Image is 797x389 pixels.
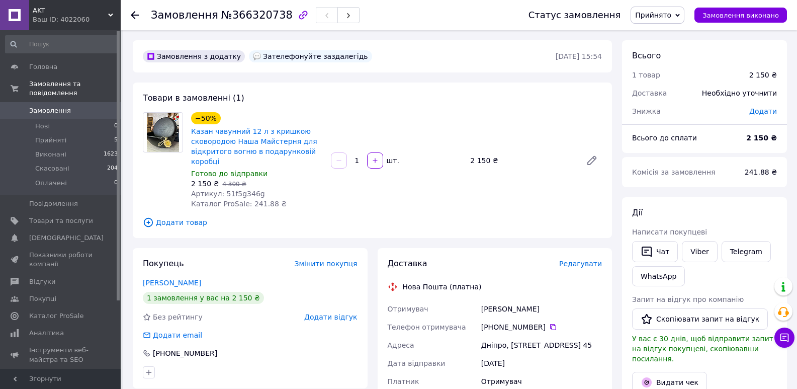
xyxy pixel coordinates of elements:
[33,15,121,24] div: Ваш ID: 4022060
[152,330,203,340] div: Додати email
[29,216,93,225] span: Товари та послуги
[222,181,246,188] span: 4 300 ₴
[33,6,108,15] span: AKT
[114,122,118,131] span: 0
[29,199,78,208] span: Повідомлення
[528,10,621,20] div: Статус замовлення
[559,260,602,268] span: Редагувати
[388,359,446,367] span: Дата відправки
[694,8,787,23] button: Замовлення виконано
[143,217,602,228] span: Додати товар
[29,106,71,115] span: Замовлення
[745,168,777,176] span: 241.88 ₴
[388,259,427,268] span: Доставка
[479,354,604,372] div: [DATE]
[142,330,203,340] div: Додати email
[191,180,219,188] span: 2 150 ₴
[143,50,245,62] div: Замовлення з додатку
[388,341,414,349] span: Адреса
[696,82,783,104] div: Необхідно уточнити
[388,323,466,331] span: Телефон отримувача
[722,241,771,262] a: Telegram
[384,155,400,166] div: шт.
[702,12,779,19] span: Замовлення виконано
[153,313,203,321] span: Без рейтингу
[400,282,484,292] div: Нова Пошта (платна)
[29,294,56,303] span: Покупці
[632,208,643,217] span: Дії
[29,329,64,338] span: Аналітика
[35,164,69,173] span: Скасовані
[632,71,660,79] span: 1 товар
[295,260,358,268] span: Змінити покупця
[151,9,218,21] span: Замовлення
[29,312,83,321] span: Каталог ProSale
[749,70,777,80] div: 2 150 ₴
[35,136,66,145] span: Прийняті
[632,295,744,303] span: Запит на відгук про компанію
[35,179,67,188] span: Оплачені
[632,89,667,97] span: Доставка
[191,127,317,166] a: Казан чавунний 12 л з кришкою сковородою Наша Майстерня для відкритого вогню в подарунковій коробці
[114,136,118,145] span: 5
[632,134,697,142] span: Всього до сплати
[253,52,261,60] img: :speech_balloon:
[774,328,794,348] button: Чат з покупцем
[191,112,221,124] div: −50%
[131,10,139,20] div: Повернутися назад
[191,200,287,208] span: Каталог ProSale: 241.88 ₴
[582,150,602,171] a: Редагувати
[481,322,602,332] div: [PHONE_NUMBER]
[143,259,184,268] span: Покупець
[29,346,93,364] span: Інструменти веб-майстра та SEO
[143,279,201,287] a: [PERSON_NAME]
[632,335,773,363] span: У вас є 30 днів, щоб відправити запит на відгук покупцеві, скопіювавши посилання.
[107,164,118,173] span: 204
[5,35,119,53] input: Пошук
[632,107,661,115] span: Знижка
[749,107,777,115] span: Додати
[114,179,118,188] span: 0
[29,62,57,71] span: Головна
[35,150,66,159] span: Виконані
[191,190,265,198] span: Артикул: 51f5g346g
[632,308,768,330] button: Скопіювати запит на відгук
[632,51,661,60] span: Всього
[466,153,578,168] div: 2 150 ₴
[635,11,671,19] span: Прийнято
[249,50,372,62] div: Зателефонуйте заздалегідь
[479,336,604,354] div: Дніпро, [STREET_ADDRESS] 45
[632,266,685,286] a: WhatsApp
[221,9,293,21] span: №366320738
[29,251,93,269] span: Показники роботи компанії
[479,300,604,318] div: [PERSON_NAME]
[682,241,717,262] a: Viber
[746,134,777,142] b: 2 150 ₴
[143,292,264,304] div: 1 замовлення у вас на 2 150 ₴
[104,150,118,159] span: 1623
[632,168,716,176] span: Комісія за замовлення
[152,348,218,358] div: [PHONE_NUMBER]
[35,122,50,131] span: Нові
[29,234,104,243] span: [DEMOGRAPHIC_DATA]
[388,377,419,385] span: Платник
[29,80,121,98] span: Замовлення та повідомлення
[191,170,268,178] span: Готово до відправки
[632,241,678,262] button: Чат
[556,52,602,60] time: [DATE] 15:54
[29,277,55,286] span: Відгуки
[388,305,428,313] span: Отримувач
[632,228,707,236] span: Написати покупцеві
[304,313,357,321] span: Додати відгук
[147,113,179,152] img: Казан чавунний 12 л з кришкою сковородою Наша Майстерня для відкритого вогню в подарунковій коробці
